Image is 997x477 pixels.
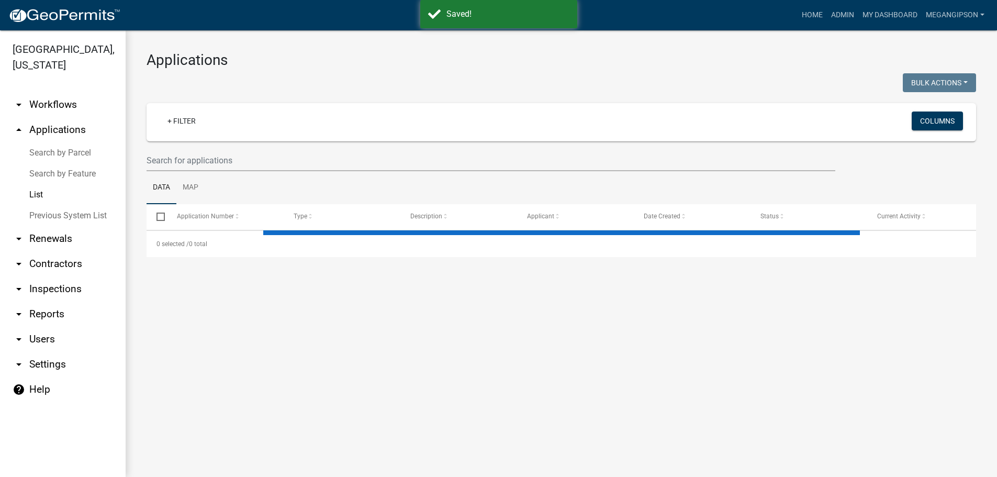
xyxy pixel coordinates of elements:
datatable-header-cell: Current Activity [867,204,984,229]
span: Type [294,213,307,220]
div: 0 total [147,231,976,257]
a: + Filter [159,112,204,130]
datatable-header-cell: Type [283,204,400,229]
i: arrow_drop_down [13,258,25,270]
a: Home [798,5,827,25]
datatable-header-cell: Select [147,204,166,229]
i: arrow_drop_down [13,232,25,245]
datatable-header-cell: Applicant [517,204,634,229]
span: Date Created [644,213,680,220]
button: Columns [912,112,963,130]
a: My Dashboard [858,5,922,25]
span: Description [410,213,442,220]
button: Bulk Actions [903,73,976,92]
div: Saved! [446,8,569,20]
a: Data [147,171,176,205]
a: Admin [827,5,858,25]
span: Current Activity [877,213,921,220]
datatable-header-cell: Date Created [634,204,750,229]
span: Applicant [527,213,554,220]
i: arrow_drop_down [13,308,25,320]
span: 0 selected / [156,240,189,248]
datatable-header-cell: Application Number [166,204,283,229]
i: arrow_drop_down [13,283,25,295]
a: Map [176,171,205,205]
datatable-header-cell: Status [750,204,867,229]
i: arrow_drop_up [13,124,25,136]
h3: Applications [147,51,976,69]
i: arrow_drop_down [13,333,25,346]
a: megangipson [922,5,989,25]
span: Status [760,213,779,220]
i: help [13,383,25,396]
span: Application Number [177,213,234,220]
i: arrow_drop_down [13,98,25,111]
input: Search for applications [147,150,835,171]
datatable-header-cell: Description [400,204,517,229]
i: arrow_drop_down [13,358,25,371]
